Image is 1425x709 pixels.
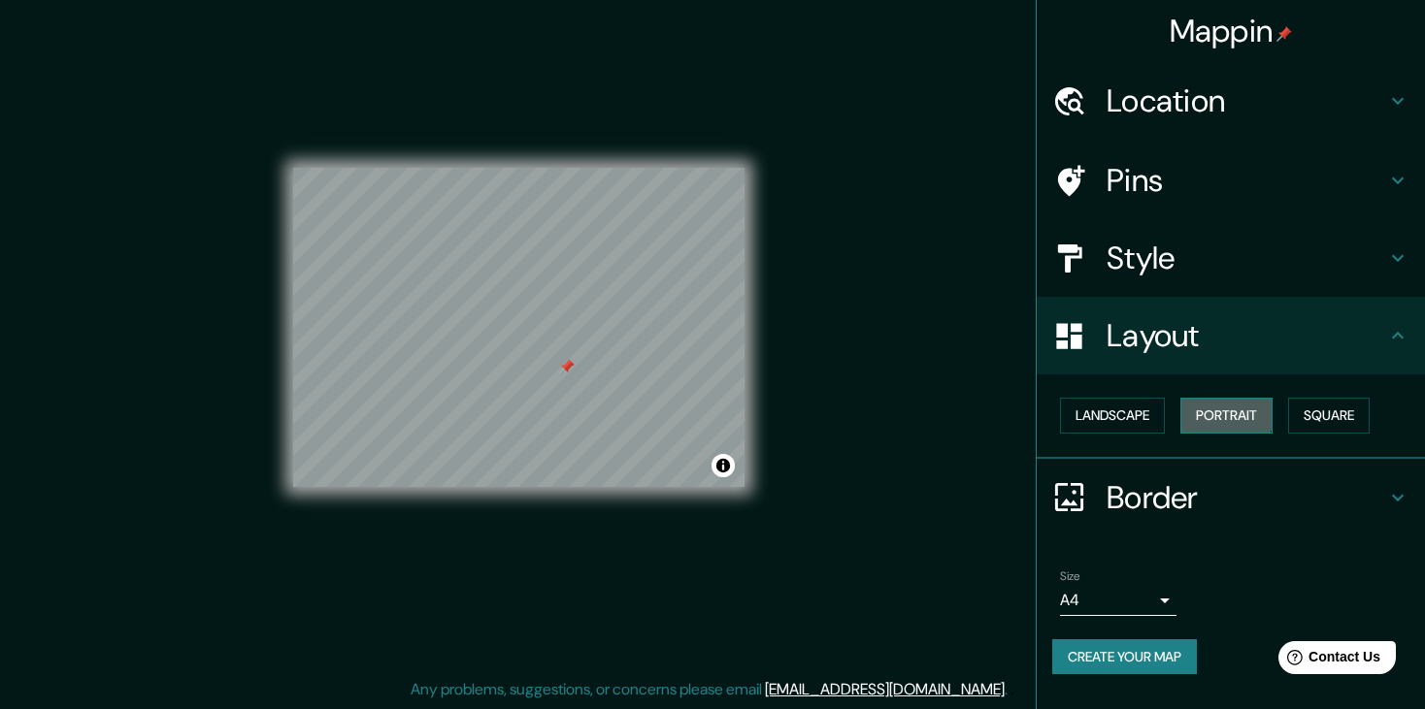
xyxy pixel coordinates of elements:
iframe: Help widget launcher [1252,633,1404,688]
a: [EMAIL_ADDRESS][DOMAIN_NAME] [765,679,1005,699]
p: Any problems, suggestions, or concerns please email . [411,678,1008,701]
button: Toggle attribution [712,454,735,477]
div: . [1008,678,1011,701]
div: Pins [1037,142,1425,219]
div: A4 [1060,585,1176,616]
img: pin-icon.png [1276,26,1292,42]
button: Create your map [1052,639,1197,675]
h4: Pins [1107,161,1386,200]
div: . [1011,678,1014,701]
h4: Border [1107,478,1386,517]
label: Size [1060,567,1080,584]
div: Border [1037,459,1425,536]
h4: Style [1107,239,1386,277]
h4: Layout [1107,316,1386,355]
div: Location [1037,62,1425,140]
button: Landscape [1060,398,1165,434]
div: Layout [1037,297,1425,374]
canvas: Map [293,168,745,487]
button: Square [1288,398,1370,434]
button: Portrait [1180,398,1273,434]
div: Style [1037,219,1425,297]
h4: Mappin [1170,12,1293,50]
h4: Location [1107,81,1386,120]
